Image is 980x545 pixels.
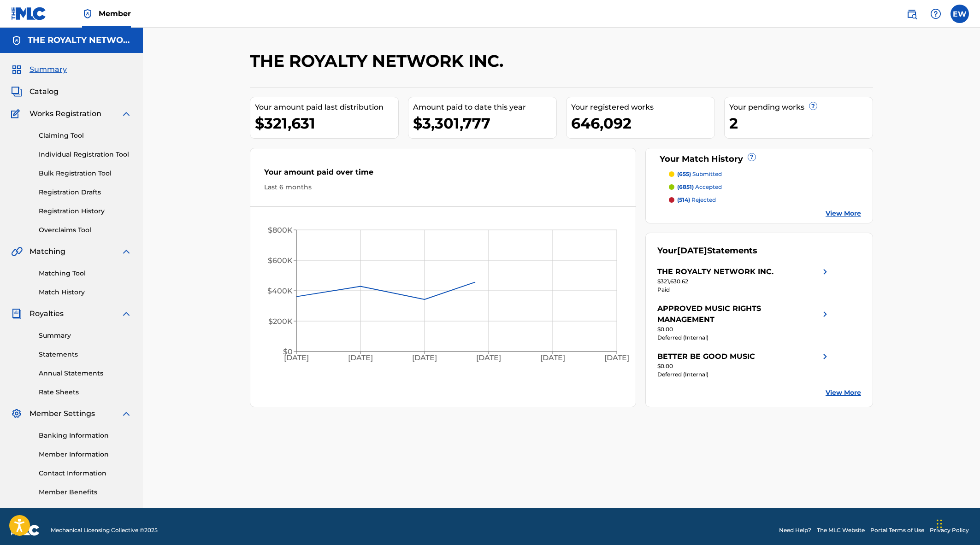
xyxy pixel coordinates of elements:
div: THE ROYALTY NETWORK INC. [657,266,773,277]
span: (6851) [677,183,694,190]
iframe: Chat Widget [934,501,980,545]
div: Your registered works [571,102,714,113]
a: Need Help? [779,526,811,534]
div: Last 6 months [264,182,622,192]
img: Accounts [11,35,22,46]
tspan: [DATE] [412,353,437,362]
a: Rate Sheets [39,387,132,397]
a: BETTER BE GOOD MUSICright chevron icon$0.00Deferred (Internal) [657,351,831,379]
h2: THE ROYALTY NETWORK INC. [250,51,508,71]
div: Your amount paid over time [264,167,622,182]
img: right chevron icon [820,266,831,277]
img: Member Settings [11,408,22,419]
span: Catalog [30,86,59,97]
p: accepted [677,183,722,191]
tspan: $800K [268,226,293,234]
div: 646,092 [571,113,714,134]
a: Contact Information [39,469,132,478]
div: Your Statements [657,245,757,257]
a: Portal Terms of Use [870,526,924,534]
a: Individual Registration Tool [39,150,132,159]
img: expand [121,246,132,257]
h5: THE ROYALTY NETWORK INC. [28,35,132,46]
a: Matching Tool [39,269,132,278]
span: Matching [30,246,65,257]
a: SummarySummary [11,64,67,75]
img: Works Registration [11,108,23,119]
a: Summary [39,331,132,340]
a: Statements [39,350,132,359]
div: $3,301,777 [413,113,556,134]
img: Catalog [11,86,22,97]
p: rejected [677,196,716,204]
img: expand [121,408,132,419]
div: Your pending works [729,102,873,113]
tspan: $600K [268,256,293,265]
a: View More [826,388,861,398]
div: Your Match History [657,153,862,165]
div: APPROVED MUSIC RIGHTS MANAGEMENT [657,303,820,325]
img: right chevron icon [820,303,831,325]
div: $321,631 [255,113,398,134]
a: Banking Information [39,431,132,440]
div: 2 [729,113,873,134]
span: ? [748,153,756,161]
div: Deferred (Internal) [657,334,831,342]
div: $0.00 [657,362,831,370]
tspan: [DATE] [540,353,565,362]
a: Privacy Policy [930,526,969,534]
a: (655) submitted [669,170,862,178]
img: Summary [11,64,22,75]
a: Match History [39,287,132,297]
span: Mechanical Licensing Collective © 2025 [51,526,158,534]
img: help [930,8,941,19]
div: Deferred (Internal) [657,370,831,379]
img: Top Rightsholder [82,8,93,19]
span: (514) [677,196,690,203]
a: The MLC Website [817,526,865,534]
div: Paid [657,286,831,294]
span: Member Settings [30,408,95,419]
a: THE ROYALTY NETWORK INC.right chevron icon$321,630.62Paid [657,266,831,294]
span: Works Registration [30,108,101,119]
tspan: [DATE] [476,353,501,362]
div: User Menu [950,5,969,23]
tspan: $0 [283,347,293,356]
a: APPROVED MUSIC RIGHTS MANAGEMENTright chevron icon$0.00Deferred (Internal) [657,303,831,342]
a: Overclaims Tool [39,225,132,235]
div: BETTER BE GOOD MUSIC [657,351,755,362]
a: Member Information [39,450,132,459]
a: Claiming Tool [39,131,132,141]
tspan: [DATE] [348,353,373,362]
a: Annual Statements [39,369,132,378]
a: Registration Drafts [39,188,132,197]
img: Royalties [11,308,22,319]
img: expand [121,308,132,319]
span: Member [99,8,131,19]
a: Member Benefits [39,487,132,497]
a: Registration History [39,206,132,216]
div: $321,630.62 [657,277,831,286]
tspan: $400K [267,287,293,295]
p: submitted [677,170,722,178]
img: search [906,8,917,19]
a: (6851) accepted [669,183,862,191]
a: Bulk Registration Tool [39,169,132,178]
tspan: [DATE] [604,353,629,362]
a: View More [826,209,861,218]
a: (514) rejected [669,196,862,204]
div: Drag [937,510,942,538]
a: CatalogCatalog [11,86,59,97]
div: Your amount paid last distribution [255,102,398,113]
span: Royalties [30,308,64,319]
img: right chevron icon [820,351,831,362]
tspan: [DATE] [284,353,309,362]
span: ? [809,102,817,110]
img: expand [121,108,132,119]
tspan: $200K [268,317,293,326]
img: MLC Logo [11,7,47,20]
span: [DATE] [677,246,707,256]
span: (655) [677,170,691,177]
div: Amount paid to date this year [413,102,556,113]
